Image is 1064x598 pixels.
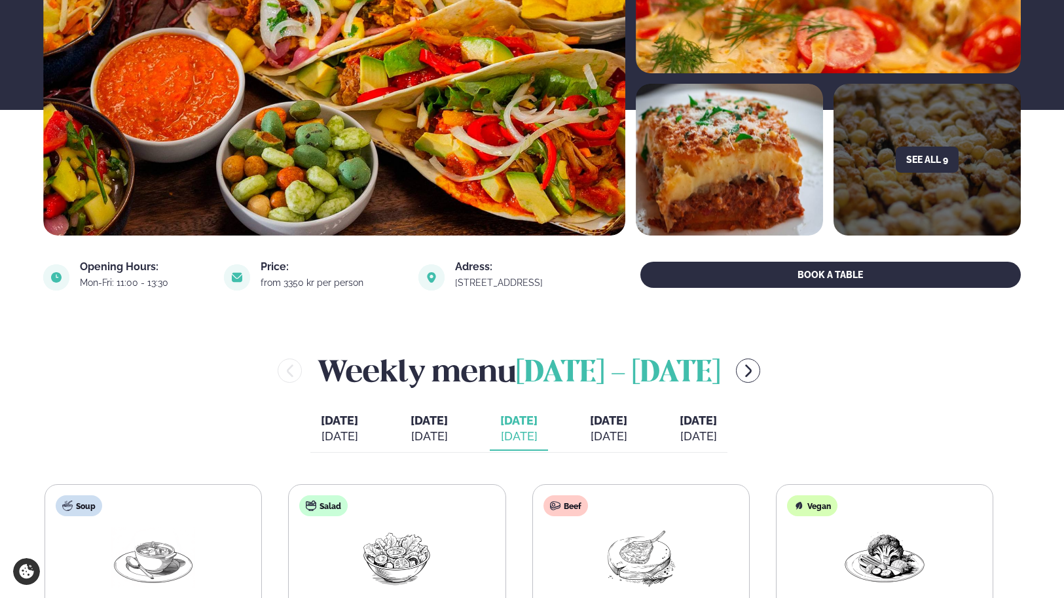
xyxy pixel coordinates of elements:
[80,262,208,272] div: Opening Hours:
[111,527,195,588] img: Soup.png
[579,408,638,451] button: [DATE] [DATE]
[500,429,538,444] div: [DATE]
[500,413,538,429] span: [DATE]
[261,262,403,272] div: Price:
[896,147,959,173] button: See all 9
[355,527,439,588] img: Salad.png
[636,84,823,236] img: image alt
[306,501,316,511] img: salad.svg
[455,262,583,272] div: Adress:
[62,501,73,511] img: soup.svg
[550,501,560,511] img: beef.svg
[278,359,302,383] button: menu-btn-left
[418,264,445,290] img: image alt
[299,495,348,516] div: Salad
[794,501,804,511] img: Vegan.svg
[310,408,369,451] button: [DATE] [DATE]
[543,495,588,516] div: Beef
[490,408,548,451] button: [DATE] [DATE]
[80,277,208,288] div: Mon-Fri: 11:00 - 13:30
[590,413,627,427] span: [DATE]
[43,264,69,290] img: image alt
[787,495,837,516] div: Vegan
[224,264,250,290] img: image alt
[599,527,683,588] img: Lamb-Meat.png
[669,408,727,451] button: [DATE] [DATE]
[680,413,717,427] span: [DATE]
[56,495,102,516] div: Soup
[411,413,448,427] span: [DATE]
[590,429,627,444] div: [DATE]
[321,429,358,444] div: [DATE]
[261,277,403,288] div: from 3350 kr per person
[680,429,717,444] div: [DATE]
[400,408,458,451] button: [DATE] [DATE]
[13,558,40,585] a: Cookie settings
[843,527,926,588] img: Vegan.png
[455,275,583,290] a: link
[411,429,448,444] div: [DATE]
[736,359,760,383] button: menu-btn-right
[318,349,720,392] h2: Weekly menu
[321,413,358,427] span: [DATE]
[640,262,1021,288] button: BOOK A TABLE
[516,359,720,388] span: [DATE] - [DATE]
